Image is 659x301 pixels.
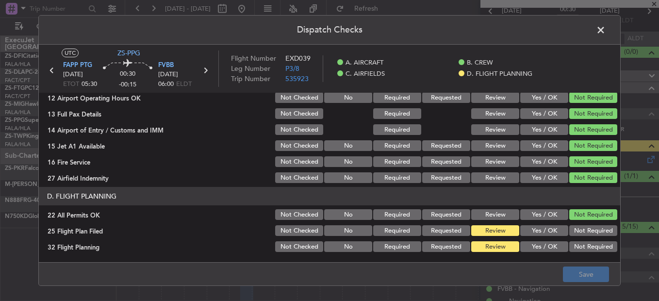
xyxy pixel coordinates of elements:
[569,172,617,183] button: Not Required
[569,225,617,236] button: Not Required
[520,225,568,236] button: Yes / OK
[471,172,519,183] button: Review
[39,16,620,45] header: Dispatch Checks
[569,92,617,103] button: Not Required
[471,140,519,151] button: Review
[569,156,617,167] button: Not Required
[471,241,519,252] button: Review
[569,108,617,119] button: Not Required
[520,108,568,119] button: Yes / OK
[520,241,568,252] button: Yes / OK
[471,156,519,167] button: Review
[569,140,617,151] button: Not Required
[471,124,519,135] button: Review
[467,58,493,68] span: B. CREW
[569,209,617,220] button: Not Required
[471,108,519,119] button: Review
[520,140,568,151] button: Yes / OK
[520,124,568,135] button: Yes / OK
[471,225,519,236] button: Review
[471,92,519,103] button: Review
[520,92,568,103] button: Yes / OK
[520,156,568,167] button: Yes / OK
[520,209,568,220] button: Yes / OK
[520,172,568,183] button: Yes / OK
[467,69,532,79] span: D. FLIGHT PLANNING
[569,241,617,252] button: Not Required
[471,209,519,220] button: Review
[569,124,617,135] button: Not Required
